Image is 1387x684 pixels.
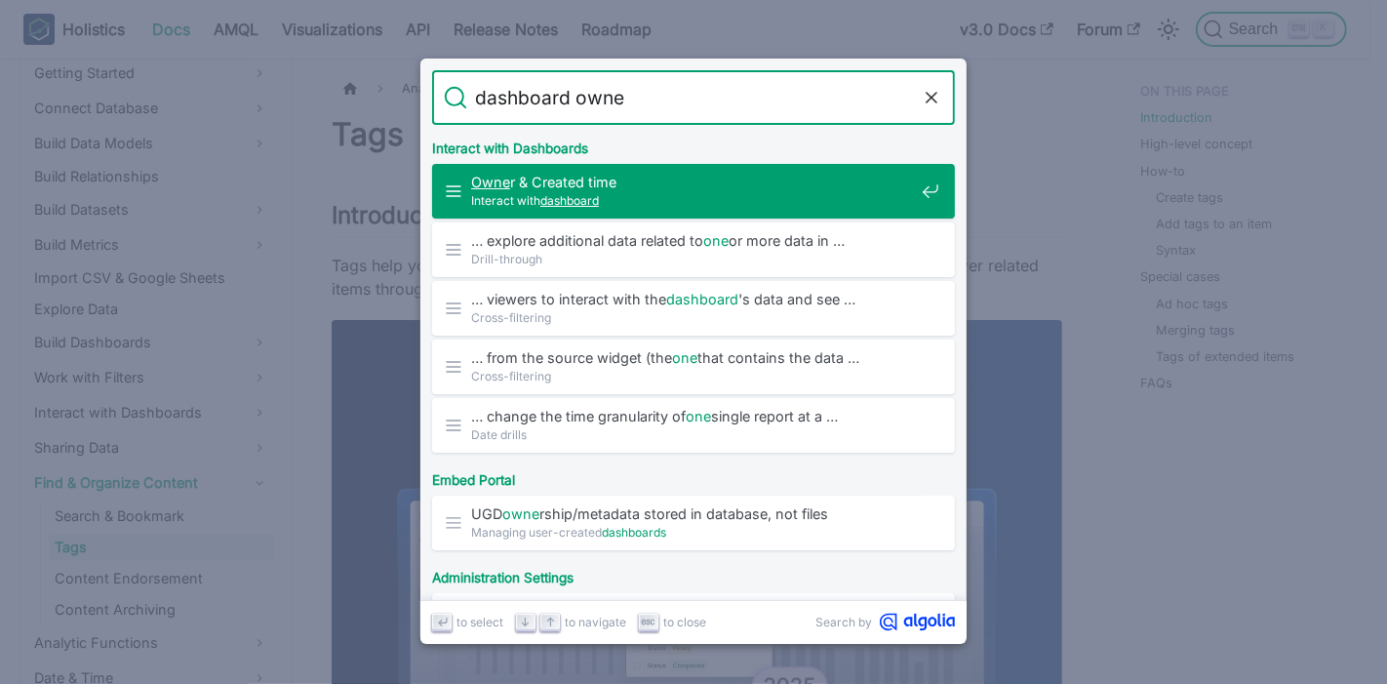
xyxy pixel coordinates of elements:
a: … viewers to interact with thedashboard's data and see …Cross-filtering [432,281,955,336]
span: Search by [815,613,872,631]
span: Managing user-created [471,523,914,542]
mark: one [703,232,729,249]
span: to select [456,613,503,631]
a: Search byAlgolia [815,613,955,631]
button: Clear the query [920,86,943,109]
mark: dashboard [666,291,738,307]
mark: dashboard [540,193,599,208]
div: Interact with Dashboards [428,125,959,164]
span: to close [663,613,706,631]
a: … explore additional data related tooneor more data in …Drill-through [432,222,955,277]
span: … viewers to interact with the 's data and see … [471,290,914,308]
a: Owner & Created timeInteract withdashboard [432,164,955,219]
a: … change the time granularity ofonesingle report at a …Date drills [432,398,955,453]
span: Cross-filtering [471,367,914,385]
a: UGDownership/metadata stored in database, not filesManaging user-createddashboards [432,496,955,550]
svg: Arrow down [518,615,533,629]
mark: dashboards [602,525,666,540]
span: … explore additional data related to or more data in … [471,231,914,250]
mark: one [686,408,711,424]
mark: owne [502,505,539,522]
span: Date drills [471,425,914,444]
svg: Arrow up [543,615,558,629]
span: r & Created time [471,173,914,191]
span: to navigate [565,613,626,631]
span: UGD rship/metadata stored in database, not files [471,504,914,523]
input: Search docs [467,70,920,125]
a: … from the source widget (theonethat contains the data …Cross-filtering [432,340,955,394]
span: Cross-filtering [471,308,914,327]
span: … from the source widget (the that contains the data … [471,348,914,367]
span: Interact with [471,191,914,210]
svg: Algolia [880,613,955,631]
mark: Owne [471,174,510,190]
span: Drill-through [471,250,914,268]
div: Administration Settings [428,554,959,593]
svg: Enter key [435,615,450,629]
mark: one [672,349,697,366]
a: … not be deleted. They would retainownership of those resources.User Management [432,593,955,648]
svg: Escape key [641,615,655,629]
div: Embed Portal [428,457,959,496]
span: … change the time granularity of single report at a … [471,407,914,425]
